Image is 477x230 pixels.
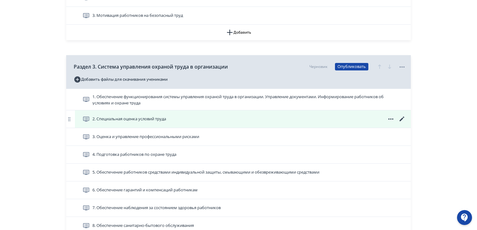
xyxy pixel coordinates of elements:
[66,110,411,128] div: 2. Специальная оценка условий труда
[66,199,411,217] div: 7. Обеспечение наблюдения за состоянием здоровья работников
[92,223,194,229] span: 8. Обеспечение санитарно-бытового обслуживания
[92,134,199,140] span: 3. Оценка и управление профессиональными рисками
[92,116,166,122] span: 2. Специальная оценка условий труда
[335,63,368,70] button: Опубликовать
[92,151,176,158] span: 4. Подготовка работников по охране труда
[66,89,411,110] div: 1. Обеспечение функционирования системы управления охраной труда в организации. Управление докуме...
[66,7,411,25] div: 3. Мотивация работников на безопасный труд
[92,205,221,211] span: 7. Обеспечение наблюдения за состоянием здоровья работников
[74,63,228,70] span: Раздел 3. Система управления охраной труда в организации
[66,146,411,164] div: 4. Подготовка работников по охране труда
[74,74,168,84] button: Добавить файлы для скачивания учениками
[66,25,411,40] button: Добавить
[309,64,327,69] div: Черновик
[66,164,411,181] div: 5. Обеспечение работников средствами индивидуальной защиты, смывающими и обезвреживающими средствами
[92,12,183,19] span: 3. Мотивация работников на безопасный труд
[92,187,198,193] span: 6. Обеспечение гарантий и компенсаций работникам
[92,94,398,105] span: 1. Обеспечение функционирования системы управления охраной труда в организации. Управление докуме...
[92,169,319,175] span: 5. Обеспечение работников средствами индивидуальной защиты, смывающими и обезвреживающими средствами
[66,181,411,199] div: 6. Обеспечение гарантий и компенсаций работникам
[66,128,411,146] div: 3. Оценка и управление профессиональными рисками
